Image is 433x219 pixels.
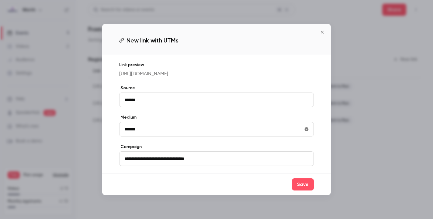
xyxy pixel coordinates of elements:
[119,70,314,78] p: [URL][DOMAIN_NAME]
[119,144,314,150] label: Campaign
[316,26,328,38] button: Close
[302,124,311,134] button: utmMedium
[292,178,314,190] button: Save
[126,36,178,45] span: New link with UTMs
[119,114,314,120] label: Medium
[119,62,314,68] p: Link preview
[119,85,314,91] label: Source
